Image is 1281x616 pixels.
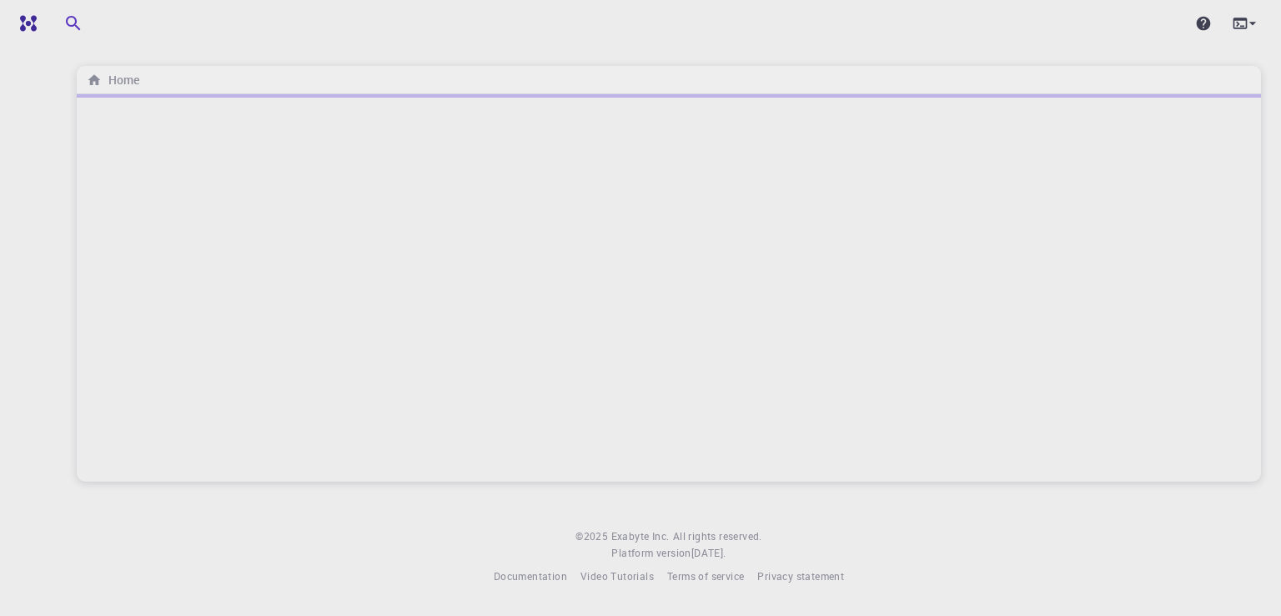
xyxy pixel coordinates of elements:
img: logo [13,15,37,32]
span: Documentation [494,569,567,583]
span: Platform version [611,545,691,562]
span: © 2025 [575,528,610,545]
span: Exabyte Inc. [611,529,670,543]
nav: breadcrumb [83,71,143,89]
a: [DATE]. [691,545,726,562]
span: Privacy statement [757,569,844,583]
h6: Home [102,71,139,89]
a: Documentation [494,568,567,585]
a: Privacy statement [757,568,844,585]
a: Terms of service [667,568,744,585]
span: Video Tutorials [580,569,654,583]
a: Exabyte Inc. [611,528,670,545]
span: [DATE] . [691,546,726,559]
span: Terms of service [667,569,744,583]
a: Video Tutorials [580,568,654,585]
span: All rights reserved. [673,528,762,545]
